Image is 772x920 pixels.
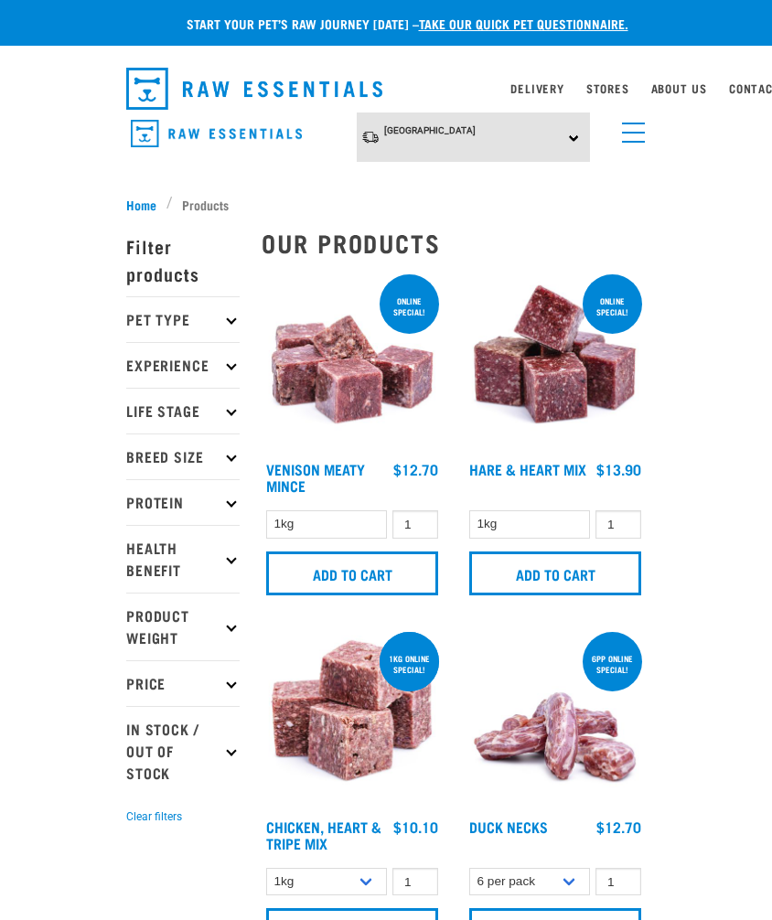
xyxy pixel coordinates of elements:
p: Pet Type [126,296,240,342]
a: About Us [651,85,707,91]
p: Life Stage [126,388,240,433]
a: menu [613,112,646,144]
input: Add to cart [266,551,438,595]
p: Filter products [126,223,240,296]
div: ONLINE SPECIAL! [583,287,642,326]
div: $12.70 [596,818,641,835]
div: 6pp online special! [583,645,642,683]
div: 1kg online special! [380,645,439,683]
img: 1117 Venison Meat Mince 01 [262,271,443,452]
div: $10.10 [393,818,438,835]
p: Health Benefit [126,525,240,593]
a: Hare & Heart Mix [469,465,586,473]
img: Raw Essentials Logo [126,68,382,110]
a: Home [126,195,166,214]
span: Home [126,195,156,214]
img: Pile Of Cubed Hare Heart For Pets [465,271,646,452]
nav: dropdown navigation [112,60,660,117]
div: $13.90 [596,461,641,477]
img: 1062 Chicken Heart Tripe Mix 01 [262,628,443,809]
button: Clear filters [126,808,182,825]
p: Breed Size [126,433,240,479]
a: Chicken, Heart & Tripe Mix [266,822,381,847]
img: Raw Essentials Logo [131,120,302,148]
p: Product Weight [126,593,240,660]
input: 1 [392,868,438,896]
a: Venison Meaty Mince [266,465,365,489]
a: take our quick pet questionnaire. [419,20,628,27]
input: 1 [595,510,641,539]
a: Delivery [510,85,563,91]
a: Duck Necks [469,822,548,830]
div: $12.70 [393,461,438,477]
input: 1 [392,510,438,539]
p: In Stock / Out Of Stock [126,706,240,796]
p: Experience [126,342,240,388]
h2: Our Products [262,229,646,257]
img: Pile Of Duck Necks For Pets [465,628,646,809]
input: Add to cart [469,551,641,595]
div: ONLINE SPECIAL! [380,287,439,326]
p: Protein [126,479,240,525]
p: Price [126,660,240,706]
img: van-moving.png [361,130,380,144]
input: 1 [595,868,641,896]
span: [GEOGRAPHIC_DATA] [384,125,476,135]
a: Stores [586,85,629,91]
nav: breadcrumbs [126,195,646,214]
